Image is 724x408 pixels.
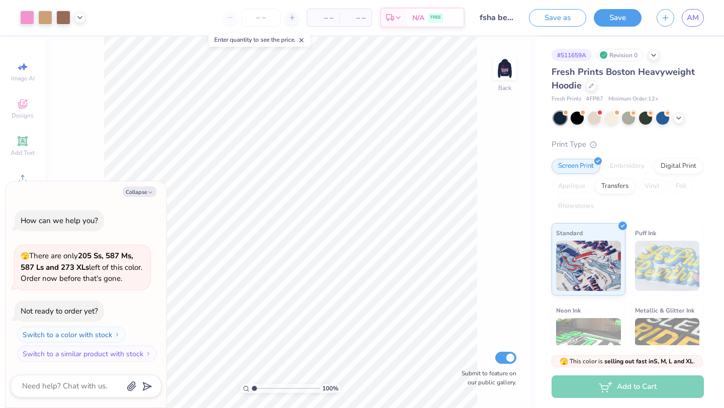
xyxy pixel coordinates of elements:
[556,228,583,238] span: Standard
[456,369,516,387] label: Submit to feature on our public gallery.
[556,241,621,291] img: Standard
[638,179,666,194] div: Vinyl
[635,241,700,291] img: Puff Ink
[556,305,581,316] span: Neon Ink
[560,357,568,366] span: 🫣
[430,14,441,21] span: FREE
[472,8,521,28] input: Untitled Design
[123,186,156,197] button: Collapse
[654,159,703,174] div: Digital Print
[21,251,133,272] strong: 205 Ss, 587 Ms, 587 Ls and 273 XLs
[552,179,592,194] div: Applique
[21,306,98,316] div: Not ready to order yet?
[11,149,35,157] span: Add Text
[635,318,700,368] img: Metallic & Glitter Ink
[552,49,592,61] div: # 511659A
[313,13,333,23] span: – –
[556,318,621,368] img: Neon Ink
[608,95,659,104] span: Minimum Order: 12 +
[21,251,29,261] span: 🫣
[412,13,424,23] span: N/A
[669,179,693,194] div: Foil
[552,139,704,150] div: Print Type
[345,13,366,23] span: – –
[594,9,642,27] button: Save
[552,159,600,174] div: Screen Print
[635,228,656,238] span: Puff Ink
[498,83,511,92] div: Back
[595,179,635,194] div: Transfers
[604,357,693,365] strong: selling out fast in S, M, L and XL
[114,332,120,338] img: Switch to a color with stock
[21,251,142,283] span: There are only left of this color. Order now before that's gone.
[322,384,338,393] span: 100 %
[21,216,98,226] div: How can we help you?
[682,9,704,27] a: AM
[597,49,643,61] div: Revision 0
[17,327,126,343] button: Switch to a color with stock
[586,95,603,104] span: # FP87
[495,58,515,78] img: Back
[145,351,151,357] img: Switch to a similar product with stock
[603,159,651,174] div: Embroidery
[552,66,695,91] span: Fresh Prints Boston Heavyweight Hoodie
[560,357,695,366] span: This color is .
[529,9,586,27] button: Save as
[17,346,157,362] button: Switch to a similar product with stock
[635,305,694,316] span: Metallic & Glitter Ink
[552,199,600,214] div: Rhinestones
[552,95,581,104] span: Fresh Prints
[687,12,699,24] span: AM
[12,112,34,120] span: Designs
